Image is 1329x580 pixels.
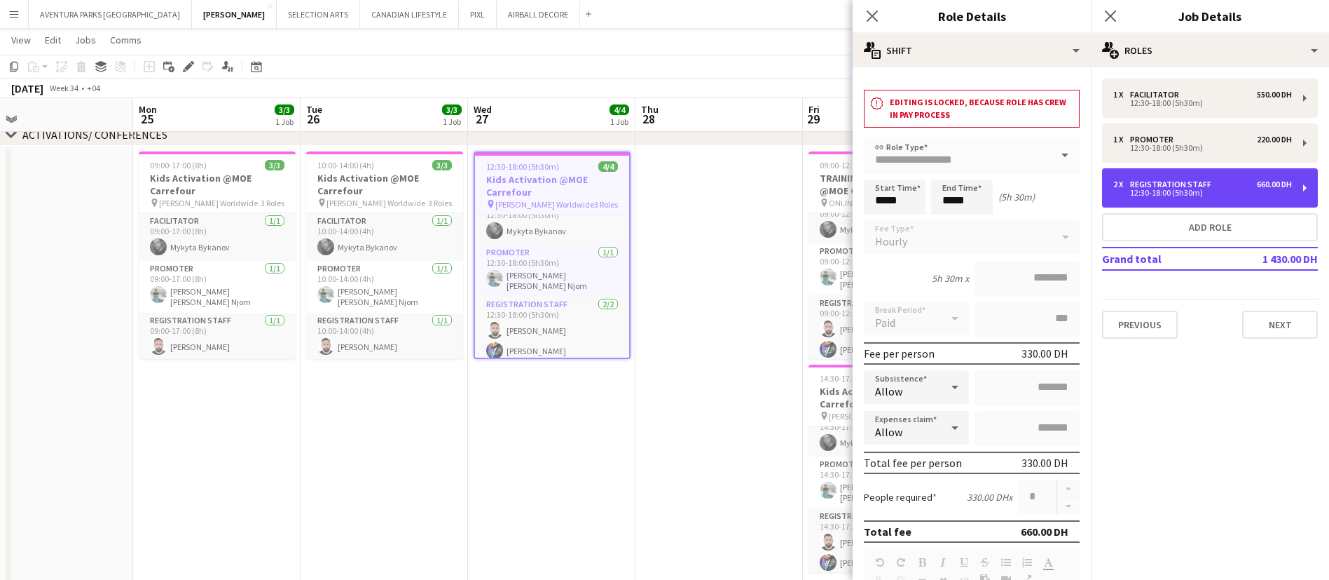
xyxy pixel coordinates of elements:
[1021,525,1068,539] div: 660.00 DH
[1113,135,1130,144] div: 1 x
[46,83,81,93] span: Week 34
[474,103,492,116] span: Wed
[45,34,61,46] span: Edit
[808,103,820,116] span: Fri
[829,198,893,208] span: ONLINE TRAINING
[829,411,928,421] span: [PERSON_NAME] Worldwide
[998,191,1035,203] div: (5h 30m)
[1113,90,1130,100] div: 1 x
[22,128,167,142] div: ACTIVATIONS/ CONFERENCES
[875,384,902,398] span: Allow
[306,213,463,261] app-card-role: Facilitator1/110:00-14:00 (4h)Mykyta Bykanov
[875,425,902,439] span: Allow
[443,116,461,127] div: 1 Job
[1113,100,1292,107] div: 12:30-18:00 (5h30m)
[471,111,492,127] span: 27
[598,161,618,172] span: 4/4
[159,198,258,208] span: [PERSON_NAME] Worldwide
[6,31,36,49] a: View
[1091,34,1329,67] div: Roles
[890,96,1073,121] h3: Editing is locked, because role has crew in pay process
[428,198,452,208] span: 3 Roles
[75,34,96,46] span: Jobs
[864,456,962,470] div: Total fee per person
[11,34,31,46] span: View
[139,172,296,197] h3: Kids Activation @MOE Carrefour
[275,116,294,127] div: 1 Job
[139,261,296,313] app-card-role: Promoter1/109:00-17:00 (8h)[PERSON_NAME] [PERSON_NAME] Njom
[820,160,876,170] span: 09:00-12:00 (3h)
[360,1,459,28] button: CANADIAN LIFESTYLE
[1130,180,1217,189] div: Registration Staff
[139,213,296,261] app-card-role: Facilitator1/109:00-17:00 (8h)Mykyta Bykanov
[1113,189,1292,196] div: 12:30-18:00 (5h30m)
[317,160,374,170] span: 10:00-14:00 (4h)
[139,151,296,359] app-job-card: 09:00-17:00 (8h)3/3Kids Activation @MOE Carrefour [PERSON_NAME] Worldwide3 RolesFacilitator1/109:...
[1102,213,1318,241] button: Add role
[486,161,559,172] span: 12:30-18:00 (5h30m)
[610,116,628,127] div: 1 Job
[1091,7,1329,25] h3: Job Details
[474,151,631,359] app-job-card: 12:30-18:00 (5h30m)4/4Kids Activation @MOE Carrefour [PERSON_NAME] Worldwide3 RolesFacilitator1/1...
[475,245,629,297] app-card-role: Promoter1/112:30-18:00 (5h30m)[PERSON_NAME] [PERSON_NAME] Njom
[806,111,820,127] span: 29
[808,196,965,243] app-card-role: Facilitator1/109:00-12:00 (3h)Mykyta Bykanov
[497,1,580,28] button: AIRBALL DECORE
[432,160,452,170] span: 3/3
[69,31,102,49] a: Jobs
[304,111,322,127] span: 26
[139,103,157,116] span: Mon
[1021,456,1068,470] div: 330.00 DH
[495,199,594,210] span: [PERSON_NAME] Worldwide
[864,491,937,504] label: People required
[808,508,965,576] app-card-role: Registration Staff2/214:30-17:30 (3h)[PERSON_NAME][PERSON_NAME]
[11,81,43,95] div: [DATE]
[1113,180,1130,189] div: 2 x
[29,1,192,28] button: AVENTURA PARKS [GEOGRAPHIC_DATA]
[1102,248,1230,270] td: Grand total
[808,295,965,363] app-card-role: Registration Staff2/209:00-12:00 (3h)[PERSON_NAME][PERSON_NAME]
[475,297,629,365] app-card-role: Registration Staff2/212:30-18:00 (5h30m)[PERSON_NAME][PERSON_NAME]
[808,457,965,508] app-card-role: Promoter1/114:30-17:30 (3h)[PERSON_NAME] [PERSON_NAME] Njom
[137,111,157,127] span: 25
[1242,311,1318,339] button: Next
[110,34,142,46] span: Comms
[932,272,969,285] div: 5h 30m x
[104,31,147,49] a: Comms
[808,172,965,197] h3: TRAINING - Kids Activation @MOE Carrefour
[808,385,965,410] h3: Kids Activation @MOE Carrefour
[261,198,284,208] span: 3 Roles
[1130,90,1185,100] div: Facilitator
[277,1,360,28] button: SELECTION ARTS
[265,160,284,170] span: 3/3
[820,373,876,384] span: 14:30-17:30 (3h)
[1130,135,1179,144] div: Promoter
[326,198,425,208] span: [PERSON_NAME] Worldwide
[639,111,659,127] span: 28
[442,104,462,115] span: 3/3
[475,173,629,198] h3: Kids Activation @MOE Carrefour
[475,197,629,245] app-card-role: Facilitator1/112:30-18:00 (5h30m)Mykyta Bykanov
[1257,180,1292,189] div: 660.00 DH
[594,199,618,210] span: 3 Roles
[864,346,935,360] div: Fee per person
[808,409,965,457] app-card-role: Facilitator1/114:30-17:30 (3h)Mykyta Bykanov
[808,365,965,572] app-job-card: 14:30-17:30 (3h)4/4Kids Activation @MOE Carrefour [PERSON_NAME] Worldwide3 RolesFacilitator1/114:...
[306,313,463,360] app-card-role: Registration Staff1/110:00-14:00 (4h)[PERSON_NAME]
[1102,311,1178,339] button: Previous
[192,1,277,28] button: [PERSON_NAME]
[306,103,322,116] span: Tue
[853,7,1091,25] h3: Role Details
[139,313,296,360] app-card-role: Registration Staff1/109:00-17:00 (8h)[PERSON_NAME]
[1257,90,1292,100] div: 550.00 DH
[1021,346,1068,360] div: 330.00 DH
[864,525,911,539] div: Total fee
[306,151,463,359] app-job-card: 10:00-14:00 (4h)3/3Kids Activation @MOE Carrefour [PERSON_NAME] Worldwide3 RolesFacilitator1/110:...
[610,104,629,115] span: 4/4
[967,491,1012,504] div: 330.00 DH x
[39,31,67,49] a: Edit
